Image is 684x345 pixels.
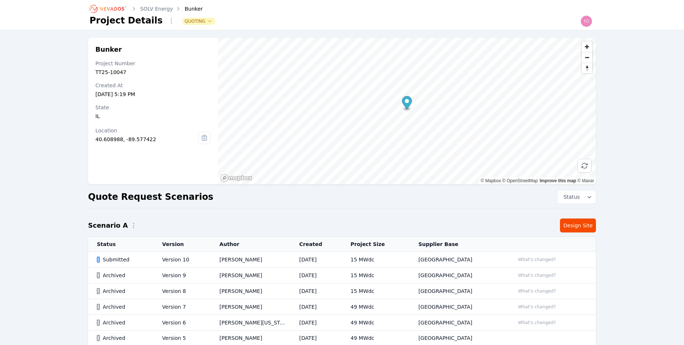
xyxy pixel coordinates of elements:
td: [DATE] [291,283,342,299]
h2: Scenario A [88,220,128,231]
div: TT25-10047 [95,69,211,76]
td: 15 MWdc [342,268,410,283]
tr: ArchivedVersion 9[PERSON_NAME][DATE]15 MWdc[GEOGRAPHIC_DATA]What's changed? [88,268,596,283]
button: Zoom out [582,52,592,63]
h2: Quote Request Scenarios [88,191,213,203]
h2: Bunker [95,45,211,54]
div: Submitted [97,256,150,263]
td: [DATE] [291,268,342,283]
td: 15 MWdc [342,283,410,299]
a: Mapbox homepage [220,174,252,182]
td: Version 7 [153,299,211,315]
td: [PERSON_NAME] [211,268,291,283]
th: Author [211,237,291,252]
td: [PERSON_NAME][US_STATE] [211,315,291,331]
a: SOLV Energy [140,5,173,12]
td: [PERSON_NAME] [211,299,291,315]
div: Archived [97,319,150,326]
div: Project Number [95,60,211,67]
div: IL [95,113,211,120]
button: Status [557,190,596,203]
th: Supplier Base [410,237,506,252]
div: State [95,104,211,111]
td: [GEOGRAPHIC_DATA] [410,315,506,331]
a: Maxar [577,178,594,183]
th: Project Size [342,237,410,252]
td: [DATE] [291,252,342,268]
th: Version [153,237,211,252]
button: What's changed? [515,287,559,295]
button: Zoom in [582,41,592,52]
td: 49 MWdc [342,299,410,315]
a: OpenStreetMap [502,178,538,183]
td: [PERSON_NAME] [211,252,291,268]
canvas: Map [218,38,596,184]
a: Mapbox [481,178,501,183]
td: [DATE] [291,299,342,315]
td: [DATE] [291,315,342,331]
a: Improve this map [540,178,576,183]
td: Version 9 [153,268,211,283]
div: Location [95,127,198,134]
td: [PERSON_NAME] [211,283,291,299]
td: [GEOGRAPHIC_DATA] [410,299,506,315]
button: What's changed? [515,303,559,311]
div: Created At [95,82,211,89]
span: Status [560,193,580,201]
button: What's changed? [515,271,559,279]
div: Archived [97,303,150,311]
button: What's changed? [515,319,559,327]
div: Archived [97,334,150,342]
tr: ArchivedVersion 8[PERSON_NAME][DATE]15 MWdc[GEOGRAPHIC_DATA]What's changed? [88,283,596,299]
td: Version 6 [153,315,211,331]
td: 49 MWdc [342,315,410,331]
a: Design Site [560,219,596,232]
nav: Breadcrumb [90,3,203,15]
td: Version 8 [153,283,211,299]
tr: SubmittedVersion 10[PERSON_NAME][DATE]15 MWdc[GEOGRAPHIC_DATA]What's changed? [88,252,596,268]
div: Archived [97,287,150,295]
tr: ArchivedVersion 6[PERSON_NAME][US_STATE][DATE]49 MWdc[GEOGRAPHIC_DATA]What's changed? [88,315,596,331]
tr: ArchivedVersion 7[PERSON_NAME][DATE]49 MWdc[GEOGRAPHIC_DATA]What's changed? [88,299,596,315]
div: [DATE] 5:19 PM [95,91,211,98]
button: Reset bearing to north [582,63,592,73]
td: [GEOGRAPHIC_DATA] [410,252,506,268]
h1: Project Details [90,15,163,26]
div: Map marker [402,96,412,111]
button: Quoting [183,18,214,24]
div: Bunker [174,5,203,12]
td: [GEOGRAPHIC_DATA] [410,283,506,299]
div: 40.608988, -89.577422 [95,136,198,143]
div: Archived [97,272,150,279]
th: Status [88,237,153,252]
th: Created [291,237,342,252]
td: 15 MWdc [342,252,410,268]
button: What's changed? [515,256,559,264]
td: Version 10 [153,252,211,268]
td: [GEOGRAPHIC_DATA] [410,268,506,283]
img: todd.padezanin@nevados.solar [581,15,592,27]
